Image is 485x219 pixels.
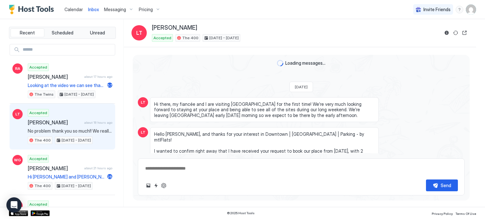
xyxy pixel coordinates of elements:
[154,101,375,118] span: Hi there, my fiancée and I are visiting [GEOGRAPHIC_DATA] for the first time! We’re very much loo...
[295,84,308,89] span: [DATE]
[20,30,35,36] span: Recent
[84,166,112,170] span: about 21 hours ago
[29,64,47,70] span: Accepted
[152,182,160,189] button: Quick reply
[28,165,82,172] span: [PERSON_NAME]
[31,210,50,216] a: Google Play Store
[62,137,91,143] span: [DATE] - [DATE]
[141,129,145,135] span: LT
[154,131,375,193] span: Hello [PERSON_NAME], and thanks for your interest in Downtown | [GEOGRAPHIC_DATA] | Parking - by ...
[456,6,463,13] div: menu
[28,83,105,88] span: Looking at the video we can see that the table hit the walls several times. Place the table back ...
[432,210,453,216] a: Privacy Policy
[104,7,126,12] span: Messaging
[28,174,105,180] span: Hi [PERSON_NAME] and [PERSON_NAME], Happy to hear that you had an excellent stay in [GEOGRAPHIC_D...
[443,29,451,37] button: Reservation information
[136,29,142,37] span: LT
[432,212,453,215] span: Privacy Policy
[29,110,47,116] span: Accepted
[11,28,44,37] button: Recent
[153,35,171,41] span: Accepted
[145,182,152,189] button: Upload image
[152,24,197,32] span: [PERSON_NAME]
[28,128,112,134] span: No problem thank you so much!! We really appreciate it!
[9,210,28,216] a: App Store
[209,35,239,41] span: [DATE] - [DATE]
[455,210,476,216] a: Terms Of Use
[46,28,79,37] button: Scheduled
[64,7,83,12] span: Calendar
[466,4,476,15] div: User profile
[64,6,83,13] a: Calendar
[28,119,82,126] span: [PERSON_NAME]
[84,75,112,79] span: about 17 hours ago
[107,83,112,88] span: 57
[441,182,451,189] div: Send
[34,91,54,97] span: The Twins
[9,27,116,39] div: tab-group
[277,60,283,66] div: loading
[88,6,99,13] a: Inbox
[34,183,51,189] span: The 400
[15,111,20,117] span: LT
[88,7,99,12] span: Inbox
[9,5,57,14] a: Host Tools Logo
[160,182,168,189] button: ChatGPT Auto Reply
[455,212,476,215] span: Terms Of Use
[28,74,82,80] span: [PERSON_NAME]
[20,44,115,55] input: Input Field
[139,7,153,12] span: Pricing
[64,91,94,97] span: [DATE] - [DATE]
[80,28,114,37] button: Unread
[52,30,73,36] span: Scheduled
[141,99,145,105] span: LT
[15,66,20,71] span: RA
[452,29,459,37] button: Sync reservation
[461,29,468,37] button: Open reservation
[29,156,47,162] span: Accepted
[34,137,51,143] span: The 400
[90,30,105,36] span: Unread
[29,201,47,207] span: Accepted
[14,157,21,163] span: WG
[6,197,22,213] div: Open Intercom Messenger
[227,211,255,215] span: © 2025 Host Tools
[84,120,112,125] span: about 18 hours ago
[426,179,458,191] button: Send
[182,35,198,41] span: The 400
[62,183,91,189] span: [DATE] - [DATE]
[285,60,325,66] span: Loading messages...
[423,7,451,12] span: Invite Friends
[107,174,112,179] span: 25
